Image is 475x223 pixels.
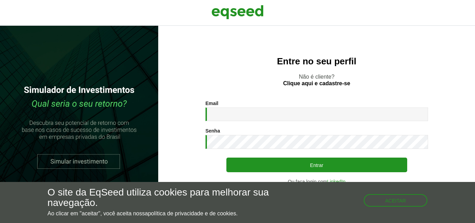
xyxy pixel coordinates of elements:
[283,81,350,86] a: Clique aqui e cadastre-se
[148,211,236,216] a: política de privacidade e de cookies
[226,158,407,172] button: Entrar
[327,179,346,184] a: LinkedIn
[172,73,461,87] p: Não é cliente?
[206,179,428,184] div: Ou faça login com
[48,210,276,217] p: Ao clicar em "aceitar", você aceita nossa .
[206,128,220,133] label: Senha
[211,3,264,21] img: EqSeed Logo
[364,194,428,207] button: Aceitar
[206,101,218,106] label: Email
[48,187,276,209] h5: O site da EqSeed utiliza cookies para melhorar sua navegação.
[172,56,461,66] h2: Entre no seu perfil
